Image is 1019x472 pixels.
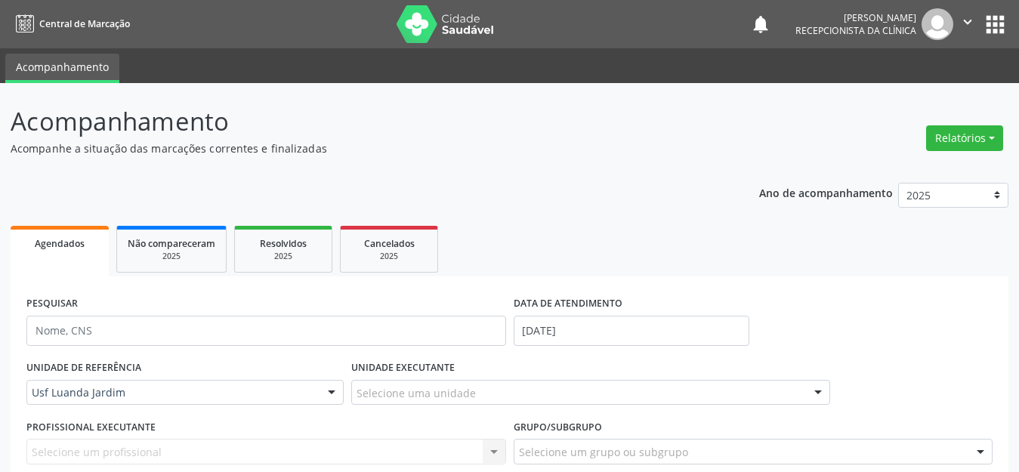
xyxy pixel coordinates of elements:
button: Relatórios [926,125,1003,151]
img: img [922,8,953,40]
span: Não compareceram [128,237,215,250]
span: Selecione um grupo ou subgrupo [519,444,688,460]
label: DATA DE ATENDIMENTO [514,292,622,316]
span: Agendados [35,237,85,250]
button:  [953,8,982,40]
input: Nome, CNS [26,316,506,346]
p: Acompanhamento [11,103,709,140]
div: 2025 [245,251,321,262]
span: Cancelados [364,237,415,250]
input: Selecione um intervalo [514,316,749,346]
label: UNIDADE EXECUTANTE [351,356,455,380]
a: Central de Marcação [11,11,130,36]
div: 2025 [351,251,427,262]
span: Central de Marcação [39,17,130,30]
p: Acompanhe a situação das marcações correntes e finalizadas [11,140,709,156]
label: PROFISSIONAL EXECUTANTE [26,415,156,439]
span: Resolvidos [260,237,307,250]
span: Selecione uma unidade [357,385,476,401]
button: apps [982,11,1008,38]
div: [PERSON_NAME] [795,11,916,24]
a: Acompanhamento [5,54,119,83]
i:  [959,14,976,30]
label: UNIDADE DE REFERÊNCIA [26,356,141,380]
button: notifications [750,14,771,35]
label: PESQUISAR [26,292,78,316]
span: Recepcionista da clínica [795,24,916,37]
p: Ano de acompanhamento [759,183,893,202]
label: Grupo/Subgrupo [514,415,602,439]
span: Usf Luanda Jardim [32,385,313,400]
div: 2025 [128,251,215,262]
